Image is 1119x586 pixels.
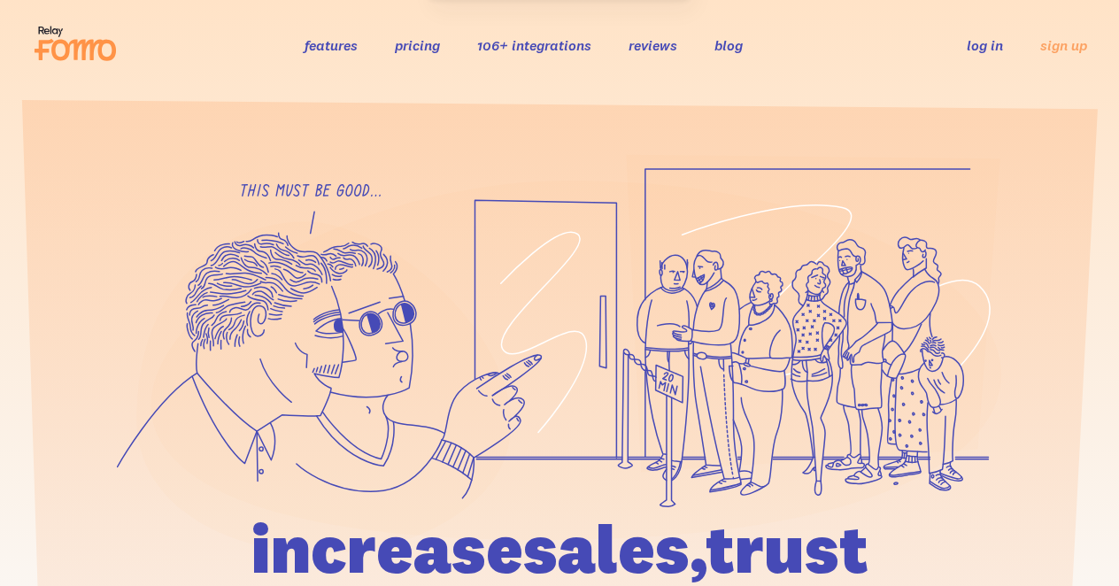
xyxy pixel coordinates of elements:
a: features [305,36,358,54]
a: reviews [629,36,677,54]
a: 106+ integrations [477,36,591,54]
a: sign up [1040,36,1087,55]
a: pricing [395,36,440,54]
a: blog [714,36,743,54]
a: log in [967,36,1003,54]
